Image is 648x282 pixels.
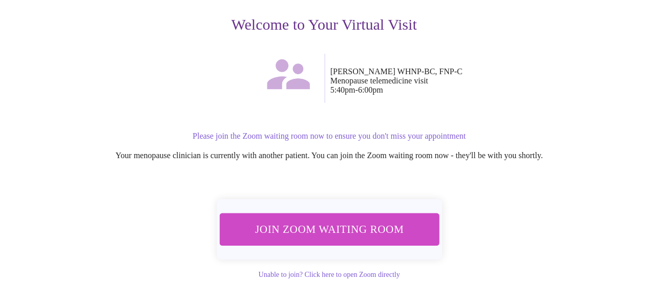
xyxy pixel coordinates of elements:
[219,213,439,245] button: Join Zoom Waiting Room
[258,271,400,278] a: Unable to join? Click here to open Zoom directly
[27,151,632,160] p: Your menopause clinician is currently with another patient. You can join the Zoom waiting room no...
[27,132,632,141] p: Please join the Zoom waiting room now to ensure you don't miss your appointment
[233,220,425,238] span: Join Zoom Waiting Room
[330,67,632,95] p: [PERSON_NAME] WHNP-BC, FNP-C Menopause telemedicine visit 5:40pm - 6:00pm
[16,16,632,33] h3: Welcome to Your Virtual Visit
